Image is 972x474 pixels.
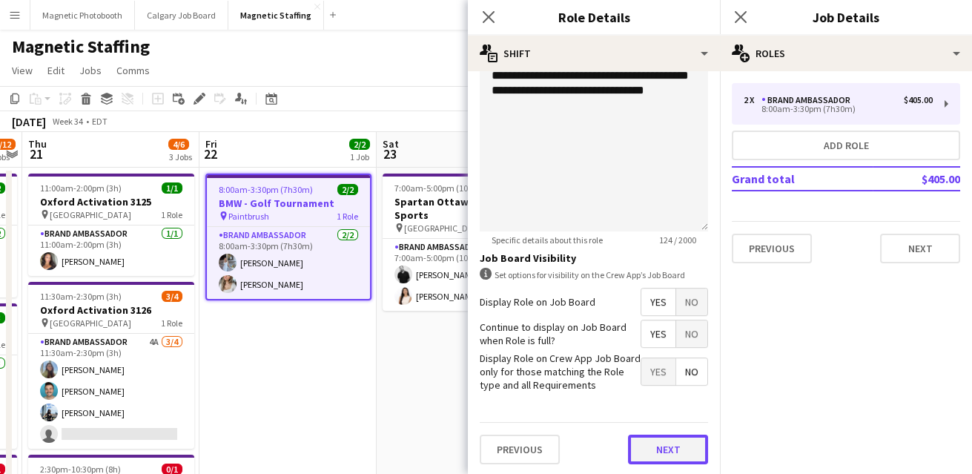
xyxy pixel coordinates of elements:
[47,64,65,77] span: Edit
[161,209,182,220] span: 1 Role
[480,352,641,392] label: Display Role on Crew App Job Board only for those matching the Role type and all Requirements
[383,195,549,222] h3: Spartan Ottawa - Perfect Sports
[873,167,960,191] td: $405.00
[92,116,108,127] div: EDT
[207,227,370,299] app-card-role: Brand Ambassador2/28:00am-3:30pm (7h30m)[PERSON_NAME][PERSON_NAME]
[135,1,228,30] button: Calgary Job Board
[228,211,269,222] span: Paintbrush
[468,36,720,71] div: Shift
[468,7,720,27] h3: Role Details
[28,174,194,276] app-job-card: 11:00am-2:00pm (3h)1/1Oxford Activation 3125 [GEOGRAPHIC_DATA]1 RoleBrand Ambassador1/111:00am-2:...
[480,234,615,246] span: Specific details about this role
[404,223,486,234] span: [GEOGRAPHIC_DATA]
[203,145,217,162] span: 22
[383,174,549,311] app-job-card: 7:00am-5:00pm (10h)2/2Spartan Ottawa - Perfect Sports [GEOGRAPHIC_DATA]1 RoleBrand Ambassador2/27...
[480,295,595,309] label: Display Role on Job Board
[116,64,150,77] span: Comms
[641,358,675,385] span: Yes
[383,239,549,311] app-card-role: Brand Ambassador2/27:00am-5:00pm (10h)[PERSON_NAME][PERSON_NAME]
[40,291,122,302] span: 11:30am-2:30pm (3h)
[79,64,102,77] span: Jobs
[28,226,194,276] app-card-role: Brand Ambassador1/111:00am-2:00pm (3h)[PERSON_NAME]
[162,182,182,194] span: 1/1
[732,234,812,263] button: Previous
[50,317,131,329] span: [GEOGRAPHIC_DATA]
[732,167,873,191] td: Grand total
[26,145,47,162] span: 21
[50,209,131,220] span: [GEOGRAPHIC_DATA]
[394,182,476,194] span: 7:00am-5:00pm (10h)
[205,174,371,300] app-job-card: 8:00am-3:30pm (7h30m)2/2BMW - Golf Tournament Paintbrush1 RoleBrand Ambassador2/28:00am-3:30pm (7...
[205,137,217,151] span: Fri
[30,1,135,30] button: Magnetic Photobooth
[880,234,960,263] button: Next
[337,211,358,222] span: 1 Role
[761,95,856,105] div: Brand Ambassador
[28,282,194,449] app-job-card: 11:30am-2:30pm (3h)3/4Oxford Activation 3126 [GEOGRAPHIC_DATA]1 RoleBrand Ambassador4A3/411:30am-...
[6,61,39,80] a: View
[349,139,370,150] span: 2/2
[904,95,933,105] div: $405.00
[12,36,150,58] h1: Magnetic Staffing
[744,105,933,113] div: 8:00am-3:30pm (7h30m)
[732,131,960,160] button: Add role
[207,197,370,210] h3: BMW - Golf Tournament
[28,137,47,151] span: Thu
[219,184,313,195] span: 8:00am-3:30pm (7h30m)
[480,251,708,265] h3: Job Board Visibility
[676,320,707,347] span: No
[40,182,122,194] span: 11:00am-2:00pm (3h)
[641,320,675,347] span: Yes
[480,268,708,282] div: Set options for visibility on the Crew App’s Job Board
[480,320,641,347] label: Continue to display on Job Board when Role is full?
[12,64,33,77] span: View
[28,334,194,449] app-card-role: Brand Ambassador4A3/411:30am-2:30pm (3h)[PERSON_NAME][PERSON_NAME][PERSON_NAME]
[168,139,189,150] span: 4/6
[12,114,46,129] div: [DATE]
[350,151,369,162] div: 1 Job
[28,195,194,208] h3: Oxford Activation 3125
[676,289,707,315] span: No
[676,358,707,385] span: No
[647,234,708,246] span: 124 / 2000
[28,303,194,317] h3: Oxford Activation 3126
[228,1,324,30] button: Magnetic Staffing
[720,7,972,27] h3: Job Details
[42,61,70,80] a: Edit
[720,36,972,71] div: Roles
[73,61,108,80] a: Jobs
[480,435,560,464] button: Previous
[628,435,708,464] button: Next
[383,137,399,151] span: Sat
[641,289,675,315] span: Yes
[337,184,358,195] span: 2/2
[744,95,761,105] div: 2 x
[162,291,182,302] span: 3/4
[380,145,399,162] span: 23
[161,317,182,329] span: 1 Role
[49,116,86,127] span: Week 34
[169,151,192,162] div: 3 Jobs
[110,61,156,80] a: Comms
